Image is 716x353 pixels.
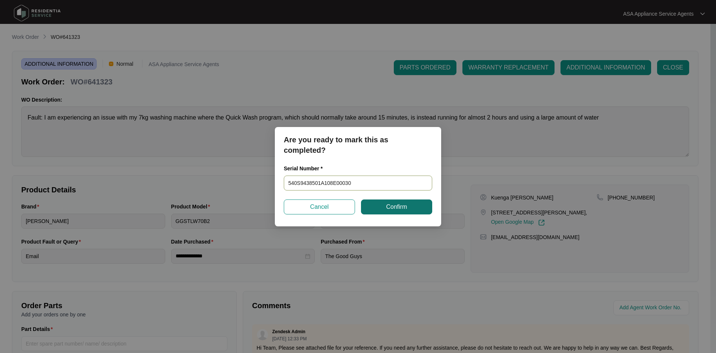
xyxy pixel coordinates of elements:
span: Cancel [310,202,329,211]
span: Confirm [386,202,407,211]
button: Confirm [361,199,432,214]
p: completed? [284,145,432,155]
label: Serial Number * [284,165,328,172]
p: Are you ready to mark this as [284,134,432,145]
button: Cancel [284,199,355,214]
